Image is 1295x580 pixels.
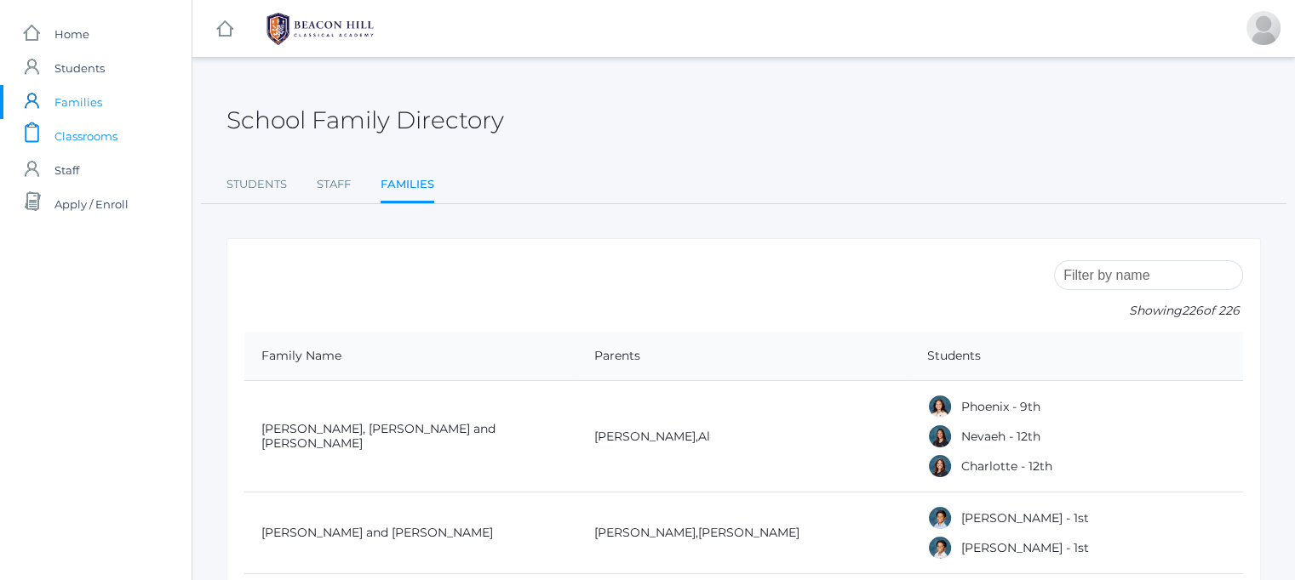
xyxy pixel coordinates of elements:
a: [PERSON_NAME] - 1st [961,540,1089,555]
p: Showing of 226 [1054,302,1243,320]
div: Charlotte Abdulla [927,453,953,479]
a: Students [226,168,287,202]
a: [PERSON_NAME] [698,525,799,540]
span: Apply / Enroll [54,187,129,221]
a: [PERSON_NAME] [594,525,696,540]
td: , [577,381,910,492]
a: Charlotte - 12th [961,458,1052,474]
th: Parents [577,332,910,381]
img: BHCALogos-05-308ed15e86a5a0abce9b8dd61676a3503ac9727e845dece92d48e8588c001991.png [256,8,384,50]
div: Nevaeh Abdulla [927,424,953,449]
span: 226 [1182,303,1203,318]
a: [PERSON_NAME] and [PERSON_NAME] [261,525,493,540]
a: Families [381,168,434,204]
span: Staff [54,153,79,187]
a: [PERSON_NAME] - 1st [961,510,1089,526]
span: Families [54,85,102,119]
div: Phoenix Abdulla [927,394,953,419]
a: [PERSON_NAME], [PERSON_NAME] and [PERSON_NAME] [261,421,496,451]
td: , [577,492,910,574]
a: Al [698,429,710,444]
div: Grayson Abrea [927,535,953,560]
h2: School Family Directory [226,107,504,134]
a: Nevaeh - 12th [961,429,1040,444]
span: Home [54,17,89,51]
div: Kate Gregg [1246,11,1281,45]
input: Filter by name [1054,260,1243,290]
span: Classrooms [54,119,117,153]
div: Dominic Abrea [927,505,953,531]
a: Phoenix - 9th [961,399,1040,414]
a: Staff [317,168,351,202]
a: [PERSON_NAME] [594,429,696,444]
th: Students [910,332,1243,381]
th: Family Name [244,332,577,381]
span: Students [54,51,105,85]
